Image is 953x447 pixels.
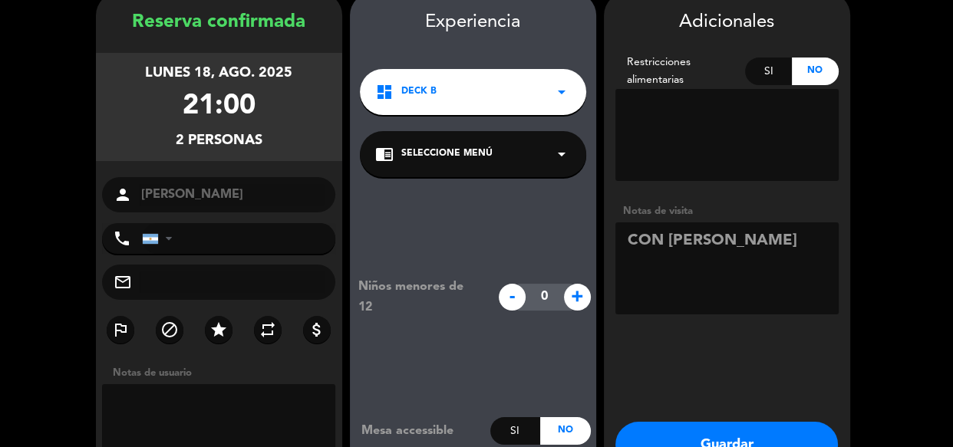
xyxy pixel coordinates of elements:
div: Experiencia [350,8,596,38]
span: + [564,284,591,311]
i: phone [113,229,131,248]
i: arrow_drop_down [552,145,571,163]
div: Notas de visita [615,203,839,219]
i: star [209,320,228,339]
div: 2 personas [176,130,262,152]
i: person [114,186,132,204]
div: Reserva confirmada [96,8,342,38]
i: block [160,320,179,339]
i: chrome_reader_mode [375,145,394,163]
div: No [792,58,839,85]
i: repeat [259,320,277,339]
div: Mesa accessible [350,421,490,441]
i: mail_outline [114,273,132,291]
i: arrow_drop_down [552,83,571,101]
i: outlined_flag [111,320,130,339]
span: Deck B [401,84,437,100]
div: Si [745,58,792,85]
div: Notas de usuario [105,365,342,381]
div: No [540,417,590,445]
div: Argentina: +54 [143,224,178,253]
div: Si [490,417,540,445]
i: attach_money [308,320,326,339]
i: dashboard [375,83,394,101]
span: - [499,284,526,311]
div: Niños menores de 12 [347,277,490,317]
div: Restricciones alimentarias [615,54,746,89]
div: lunes 18, ago. 2025 [145,62,292,84]
div: Adicionales [615,8,839,38]
span: Seleccione Menú [401,146,493,162]
div: 21:00 [183,84,256,130]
